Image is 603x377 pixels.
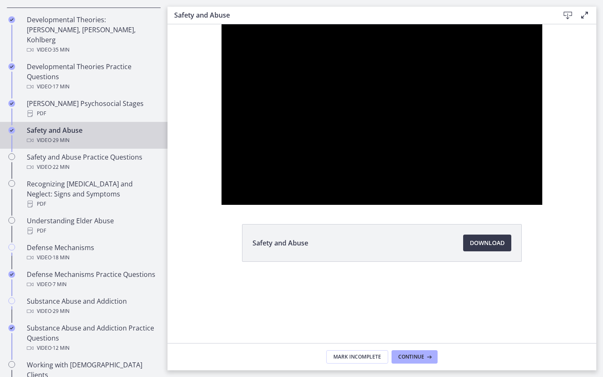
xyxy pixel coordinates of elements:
div: Video [27,279,157,289]
div: Safety and Abuse [27,125,157,145]
span: · 17 min [52,82,70,92]
div: Video [27,306,157,316]
i: Completed [8,325,15,331]
span: Download [470,238,505,248]
div: PDF [27,226,157,236]
div: Video [27,135,157,145]
div: Substance Abuse and Addiction Practice Questions [27,323,157,353]
span: · 29 min [52,135,70,145]
div: Video [27,45,157,55]
div: Video [27,82,157,92]
span: · 7 min [52,279,67,289]
div: Defense Mechanisms [27,243,157,263]
span: · 35 min [52,45,70,55]
span: · 29 min [52,306,70,316]
i: Completed [8,63,15,70]
span: Safety and Abuse [253,238,308,248]
div: Video [27,253,157,263]
i: Completed [8,127,15,134]
span: · 22 min [52,162,70,172]
span: · 12 min [52,343,70,353]
div: Video [27,343,157,353]
div: Defense Mechanisms Practice Questions [27,269,157,289]
div: Understanding Elder Abuse [27,216,157,236]
div: PDF [27,199,157,209]
button: Continue [392,350,438,364]
i: Completed [8,271,15,278]
i: Completed [8,16,15,23]
span: · 18 min [52,253,70,263]
iframe: Video Lesson [167,24,596,205]
div: Recognizing [MEDICAL_DATA] and Neglect: Signs and Symptoms [27,179,157,209]
div: [PERSON_NAME] Psychosocial Stages [27,98,157,119]
div: PDF [27,108,157,119]
span: Mark Incomplete [333,354,381,360]
button: Mark Incomplete [326,350,388,364]
div: Safety and Abuse Practice Questions [27,152,157,172]
span: Continue [398,354,424,360]
div: Developmental Theories Practice Questions [27,62,157,92]
h3: Safety and Abuse [174,10,546,20]
div: Substance Abuse and Addiction [27,296,157,316]
i: Completed [8,100,15,107]
div: Developmental Theories: [PERSON_NAME], [PERSON_NAME], Kohlberg [27,15,157,55]
div: Video [27,162,157,172]
a: Download [463,235,511,251]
